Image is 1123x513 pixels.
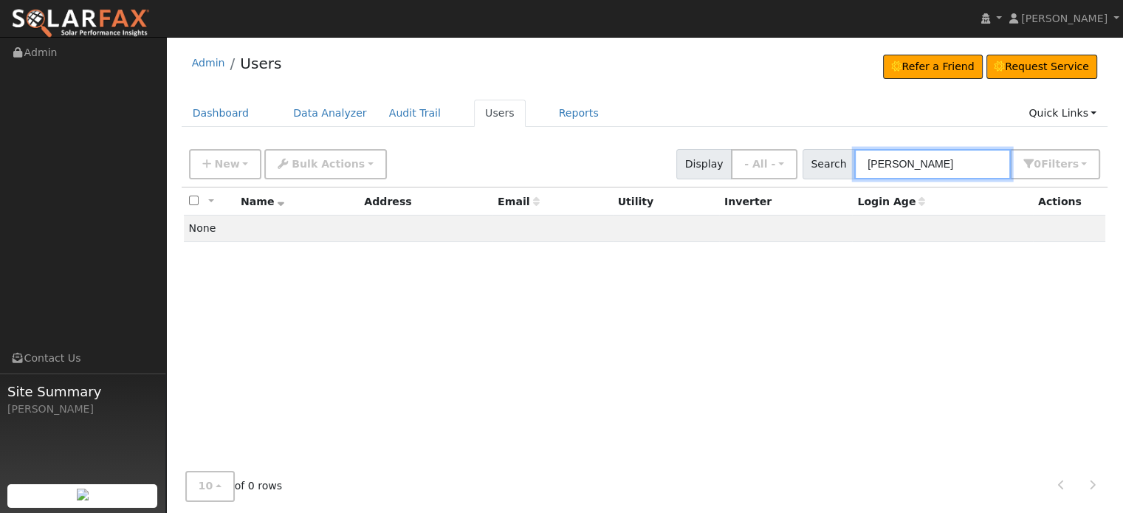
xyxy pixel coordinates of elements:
span: Site Summary [7,382,158,402]
button: New [189,149,262,179]
a: Users [474,100,526,127]
span: Filter [1041,158,1079,170]
div: Utility [618,194,714,210]
div: Address [364,194,487,210]
a: Quick Links [1017,100,1107,127]
a: Refer a Friend [883,55,983,80]
span: Display [676,149,732,179]
a: Request Service [986,55,1098,80]
a: Admin [192,57,225,69]
div: [PERSON_NAME] [7,402,158,417]
button: 0Filters [1010,149,1100,179]
span: New [214,158,239,170]
a: Users [240,55,281,72]
a: Audit Trail [378,100,452,127]
span: Bulk Actions [292,158,365,170]
span: 10 [199,481,213,492]
button: Bulk Actions [264,149,386,179]
span: s [1072,158,1078,170]
span: of 0 rows [185,472,283,502]
span: Email [498,196,539,207]
a: Reports [548,100,610,127]
input: Search [854,149,1011,179]
img: SolarFax [11,8,150,39]
span: Days since last login [857,196,925,207]
img: retrieve [77,489,89,500]
button: - All - [731,149,797,179]
span: Search [803,149,855,179]
div: Actions [1038,194,1100,210]
a: Data Analyzer [282,100,378,127]
span: [PERSON_NAME] [1021,13,1107,24]
span: Name [241,196,284,207]
div: Inverter [724,194,847,210]
button: 10 [185,472,235,502]
a: Dashboard [182,100,261,127]
td: None [184,216,1106,242]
